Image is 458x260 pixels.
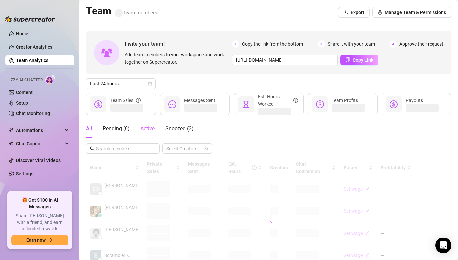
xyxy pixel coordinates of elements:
div: Open Intercom Messenger [435,238,451,253]
span: Share [PERSON_NAME] with a friend, and earn unlimited rewards [11,213,68,232]
button: Export [338,7,370,18]
span: search [90,146,95,151]
button: Earn nowarrow-right [11,235,68,245]
a: Creator Analytics [16,42,69,52]
span: Copy the link from the bottom [242,40,303,48]
span: Export [351,10,364,15]
span: info-circle [136,97,141,104]
a: Team Analytics [16,58,48,63]
span: question-circle [293,93,298,108]
span: dollar-circle [94,100,102,108]
span: 3 [389,40,397,48]
span: message [168,100,176,108]
a: Settings [16,171,33,176]
button: Copy Link [340,55,378,65]
a: Content [16,90,33,95]
span: download [343,10,348,15]
h2: Team [86,5,157,17]
span: Copy Link [353,57,373,63]
img: AI Chatter [45,74,56,84]
span: 🎁 Get $100 in AI Messages [11,197,68,210]
span: thunderbolt [9,128,14,133]
span: Payouts [406,98,423,103]
span: Team Profits [332,98,358,103]
a: Discover Viral Videos [16,158,61,163]
button: Manage Team & Permissions [372,7,451,18]
span: Izzy AI Chatter [9,77,43,83]
a: Chat Monitoring [16,111,50,116]
div: All [86,125,92,133]
span: Messages Sent [184,98,215,103]
span: arrow-right [48,238,53,242]
span: hourglass [242,100,250,108]
span: Automations [16,125,63,136]
span: calendar [148,82,152,86]
a: Home [16,31,28,36]
img: logo-BBDzfeDw.svg [5,16,55,22]
span: Approve their request [399,40,443,48]
span: Earn now [26,238,46,243]
span: Snoozed ( 3 ) [165,125,194,132]
div: Pending ( 0 ) [103,125,130,133]
span: team members [115,10,157,16]
span: Invite your team! [125,40,232,48]
img: Chat Copilot [9,141,13,146]
span: Share it with your team [328,40,375,48]
span: Manage Team & Permissions [385,10,446,15]
div: Est. Hours Worked [258,93,298,108]
span: copy [345,57,350,62]
span: team [204,147,208,151]
span: setting [378,10,382,15]
span: dollar-circle [390,100,398,108]
span: loading [265,220,273,228]
a: Setup [16,100,28,106]
div: Team Sales [110,97,141,104]
span: Active [140,125,155,132]
span: dollar-circle [316,100,324,108]
span: 1 [232,40,239,48]
span: Chat Copilot [16,138,63,149]
span: Last 24 hours [90,79,152,89]
span: Add team members to your workspace and work together on Supercreator. [125,51,229,65]
input: Search members [96,145,150,152]
span: 2 [318,40,325,48]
